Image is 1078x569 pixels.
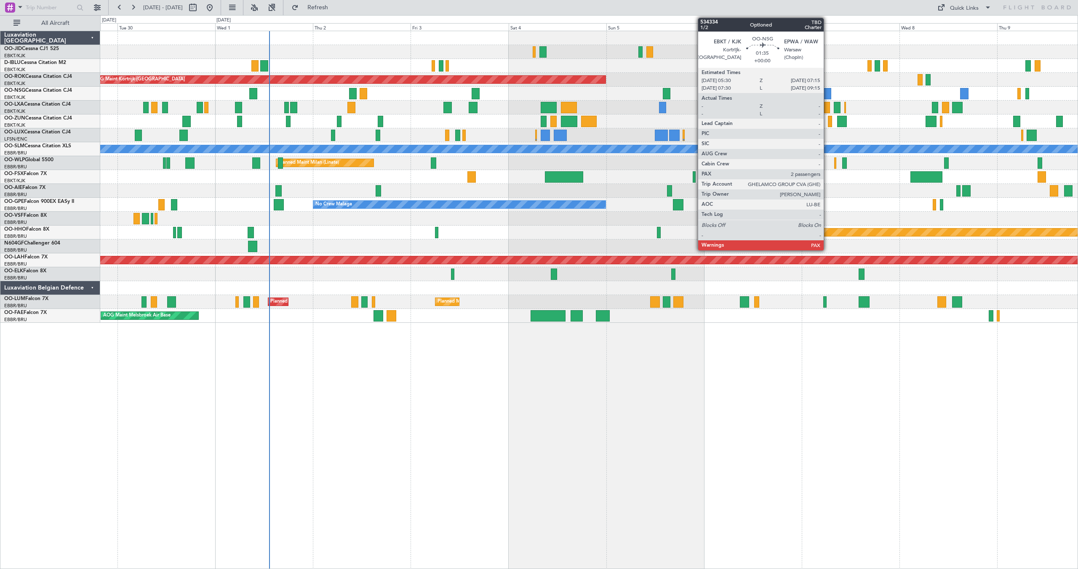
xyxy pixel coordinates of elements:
a: EBBR/BRU [4,275,27,281]
button: Quick Links [933,1,995,14]
a: OO-LAHFalcon 7X [4,255,48,260]
a: EBKT/KJK [4,178,25,184]
span: OO-SLM [4,144,24,149]
button: Refresh [288,1,338,14]
span: [DATE] - [DATE] [143,4,183,11]
div: Planned Maint Milan (Linate) [278,157,339,169]
a: OO-SLMCessna Citation XLS [4,144,71,149]
span: OO-AIE [4,185,22,190]
a: LFSN/ENC [4,136,27,142]
span: OO-JID [4,46,22,51]
a: OO-LXACessna Citation CJ4 [4,102,71,107]
div: Thu 2 [313,23,411,31]
div: AOG Maint Melsbroek Air Base [103,309,171,322]
span: OO-LAH [4,255,24,260]
span: OO-FAE [4,310,24,315]
span: OO-HHO [4,227,26,232]
a: EBBR/BRU [4,150,27,156]
div: [DATE] [216,17,231,24]
span: All Aircraft [22,20,89,26]
span: OO-ELK [4,269,23,274]
span: D-IBLU [4,60,21,65]
a: OO-AIEFalcon 7X [4,185,45,190]
span: OO-LXA [4,102,24,107]
div: Planned Maint Geneva (Cointrin) [706,226,776,239]
a: EBKT/KJK [4,66,25,73]
a: EBKT/KJK [4,108,25,114]
a: EBBR/BRU [4,247,27,253]
span: OO-WLP [4,157,25,162]
a: EBKT/KJK [4,80,25,87]
a: OO-NSGCessna Citation CJ4 [4,88,72,93]
div: Tue 7 [802,23,899,31]
a: EBKT/KJK [4,94,25,101]
input: Trip Number [26,1,74,14]
div: Mon 6 [704,23,802,31]
a: EBKT/KJK [4,122,25,128]
span: OO-ZUN [4,116,25,121]
a: N604GFChallenger 604 [4,241,60,246]
span: N604GF [4,241,24,246]
span: OO-NSG [4,88,25,93]
a: OO-LUXCessna Citation CJ4 [4,130,71,135]
div: Wed 1 [215,23,313,31]
span: OO-LUM [4,296,25,301]
a: OO-FAEFalcon 7X [4,310,47,315]
a: OO-WLPGlobal 5500 [4,157,53,162]
span: OO-LUX [4,130,24,135]
a: OO-ZUNCessna Citation CJ4 [4,116,72,121]
a: EBBR/BRU [4,219,27,226]
div: Tue 30 [117,23,215,31]
span: OO-FSX [4,171,24,176]
a: D-IBLUCessna Citation M2 [4,60,66,65]
a: OO-ROKCessna Citation CJ4 [4,74,72,79]
span: OO-VSF [4,213,24,218]
a: OO-JIDCessna CJ1 525 [4,46,59,51]
div: No Crew Malaga [315,198,352,211]
a: EBBR/BRU [4,205,27,212]
span: Refresh [300,5,336,11]
a: EBKT/KJK [4,53,25,59]
div: Planned Maint [GEOGRAPHIC_DATA] ([GEOGRAPHIC_DATA] National) [438,295,590,308]
div: [DATE] [102,17,116,24]
a: OO-FSXFalcon 7X [4,171,47,176]
div: Planned Maint [GEOGRAPHIC_DATA] ([GEOGRAPHIC_DATA] National) [270,295,423,308]
div: Sun 5 [606,23,704,31]
div: Quick Links [950,4,979,13]
a: OO-HHOFalcon 8X [4,227,49,232]
div: Sat 4 [509,23,606,31]
div: Wed 8 [899,23,997,31]
a: OO-GPEFalcon 900EX EASy II [4,199,74,204]
a: OO-LUMFalcon 7X [4,296,48,301]
span: OO-GPE [4,199,24,204]
div: Fri 3 [411,23,508,31]
a: EBBR/BRU [4,191,27,198]
a: EBBR/BRU [4,233,27,239]
a: EBBR/BRU [4,261,27,267]
div: AOG Maint Kortrijk-[GEOGRAPHIC_DATA] [93,73,185,86]
a: EBBR/BRU [4,164,27,170]
a: EBBR/BRU [4,303,27,309]
div: Planned Maint Kortrijk-[GEOGRAPHIC_DATA] [739,101,837,114]
a: OO-VSFFalcon 8X [4,213,47,218]
a: OO-ELKFalcon 8X [4,269,46,274]
a: EBBR/BRU [4,316,27,323]
button: All Aircraft [9,16,91,30]
span: OO-ROK [4,74,25,79]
